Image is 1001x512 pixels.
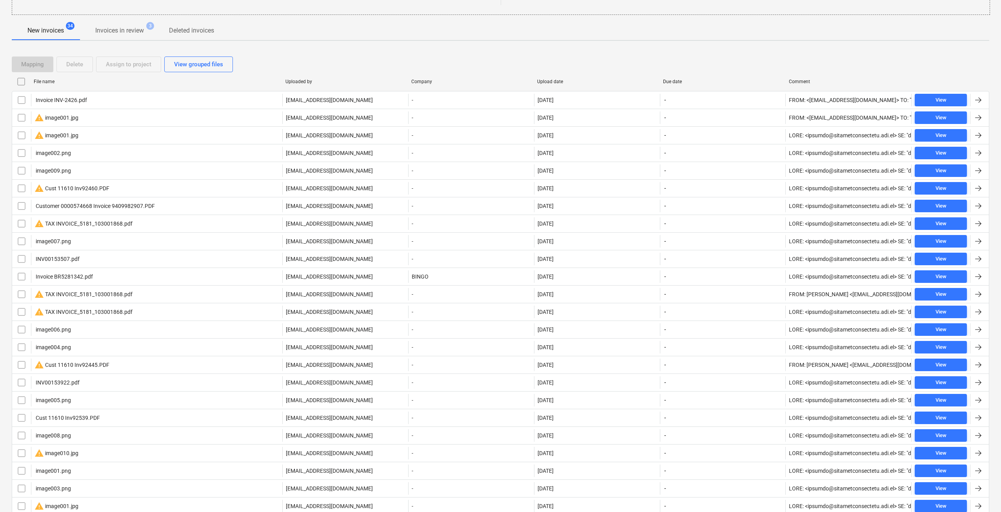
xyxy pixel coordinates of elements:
button: View [915,412,967,424]
span: - [663,326,667,333]
span: - [663,414,667,422]
button: View [915,447,967,459]
div: - [408,147,534,159]
span: - [663,131,667,139]
span: - [663,237,667,245]
button: View [915,270,967,283]
div: image005.png [35,397,71,403]
div: [DATE] [538,203,554,209]
span: - [663,114,667,122]
div: View [936,449,946,458]
div: image001.jpg [35,131,78,140]
button: View [915,182,967,195]
div: [DATE] [538,256,554,262]
div: [DATE] [538,468,554,474]
span: warning [35,131,44,140]
button: View [915,465,967,477]
p: [EMAIL_ADDRESS][DOMAIN_NAME] [286,237,373,245]
div: [DATE] [538,326,554,333]
p: [EMAIL_ADDRESS][DOMAIN_NAME] [286,290,373,298]
div: - [408,323,534,336]
div: image003.png [35,485,71,492]
p: [EMAIL_ADDRESS][DOMAIN_NAME] [286,361,373,369]
span: - [663,467,667,475]
p: [EMAIL_ADDRESS][DOMAIN_NAME] [286,502,373,510]
div: [DATE] [538,485,554,492]
div: - [408,465,534,477]
div: - [408,253,534,265]
div: View [936,343,946,352]
button: View [915,129,967,142]
p: [EMAIL_ADDRESS][DOMAIN_NAME] [286,485,373,492]
button: View grouped files [164,56,233,72]
div: [DATE] [538,220,554,227]
div: [DATE] [538,238,554,244]
iframe: Chat Widget [962,474,1001,512]
div: - [408,129,534,142]
div: View [936,396,946,405]
div: [DATE] [538,379,554,386]
p: [EMAIL_ADDRESS][DOMAIN_NAME] [286,308,373,316]
div: - [408,447,534,459]
div: View [936,431,946,440]
span: - [663,432,667,439]
div: INV00153507.pdf [35,256,80,262]
span: - [663,449,667,457]
button: View [915,394,967,406]
button: View [915,359,967,371]
p: New invoices [27,26,64,35]
div: View [936,290,946,299]
button: View [915,323,967,336]
div: View [936,237,946,246]
button: View [915,164,967,177]
div: - [408,200,534,212]
span: warning [35,113,44,122]
span: - [663,343,667,351]
span: - [663,96,667,104]
div: - [408,217,534,230]
div: - [408,412,534,424]
p: [EMAIL_ADDRESS][DOMAIN_NAME] [286,131,373,139]
div: [DATE] [538,115,554,121]
div: TAX INVOICE_5181_103001868.pdf [35,290,133,299]
span: - [663,308,667,316]
p: [EMAIL_ADDRESS][DOMAIN_NAME] [286,220,373,228]
span: 34 [66,22,74,30]
p: [EMAIL_ADDRESS][DOMAIN_NAME] [286,379,373,386]
p: [EMAIL_ADDRESS][DOMAIN_NAME] [286,273,373,281]
button: View [915,111,967,124]
div: View [936,113,946,122]
div: - [408,482,534,495]
button: View [915,147,967,159]
div: image001.png [35,468,71,474]
span: - [663,396,667,404]
div: View [936,414,946,423]
p: [EMAIL_ADDRESS][DOMAIN_NAME] [286,449,373,457]
div: - [408,235,534,248]
span: warning [35,448,44,458]
div: - [408,182,534,195]
span: - [663,379,667,386]
button: View [915,94,967,106]
div: [DATE] [538,362,554,368]
button: View [915,376,967,389]
span: - [663,485,667,492]
div: File name [34,79,279,84]
p: [EMAIL_ADDRESS][DOMAIN_NAME] [286,202,373,210]
div: View [936,361,946,370]
span: warning [35,307,44,317]
div: Invoice INV-2426.pdf [35,97,87,103]
div: [DATE] [538,150,554,156]
div: View [936,96,946,105]
span: warning [35,360,44,370]
div: TAX INVOICE_5181_103001868.pdf [35,219,133,228]
div: - [408,288,534,301]
div: image007.png [35,238,71,244]
div: Cust 11610 Inv92445.PDF [35,360,109,370]
div: image006.png [35,326,71,333]
div: Due date [663,79,783,84]
div: - [408,306,534,318]
div: View [936,149,946,158]
div: View [936,466,946,476]
p: [EMAIL_ADDRESS][DOMAIN_NAME] [286,96,373,104]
